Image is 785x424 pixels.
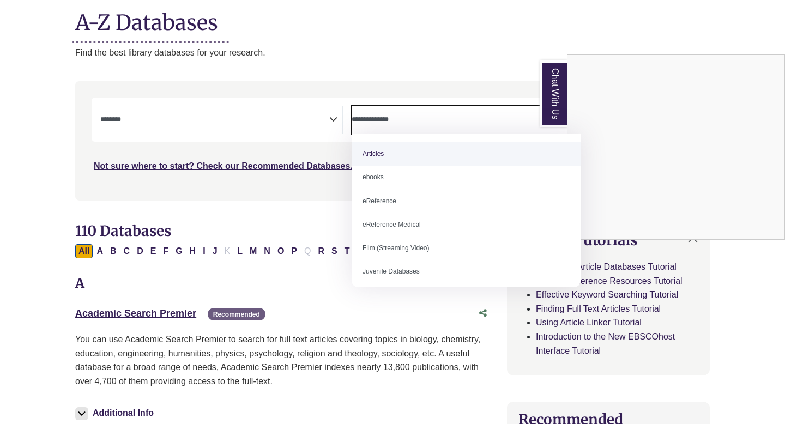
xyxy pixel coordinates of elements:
[567,54,785,240] div: Chat With Us
[352,190,581,213] li: eReference
[352,237,581,260] li: Film (Streaming Video)
[540,60,567,127] a: Chat With Us
[352,213,581,237] li: eReference Medical
[352,142,581,166] li: Articles
[352,260,581,283] li: Juvenile Databases
[567,55,784,239] iframe: Chat Widget
[352,166,581,189] li: ebooks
